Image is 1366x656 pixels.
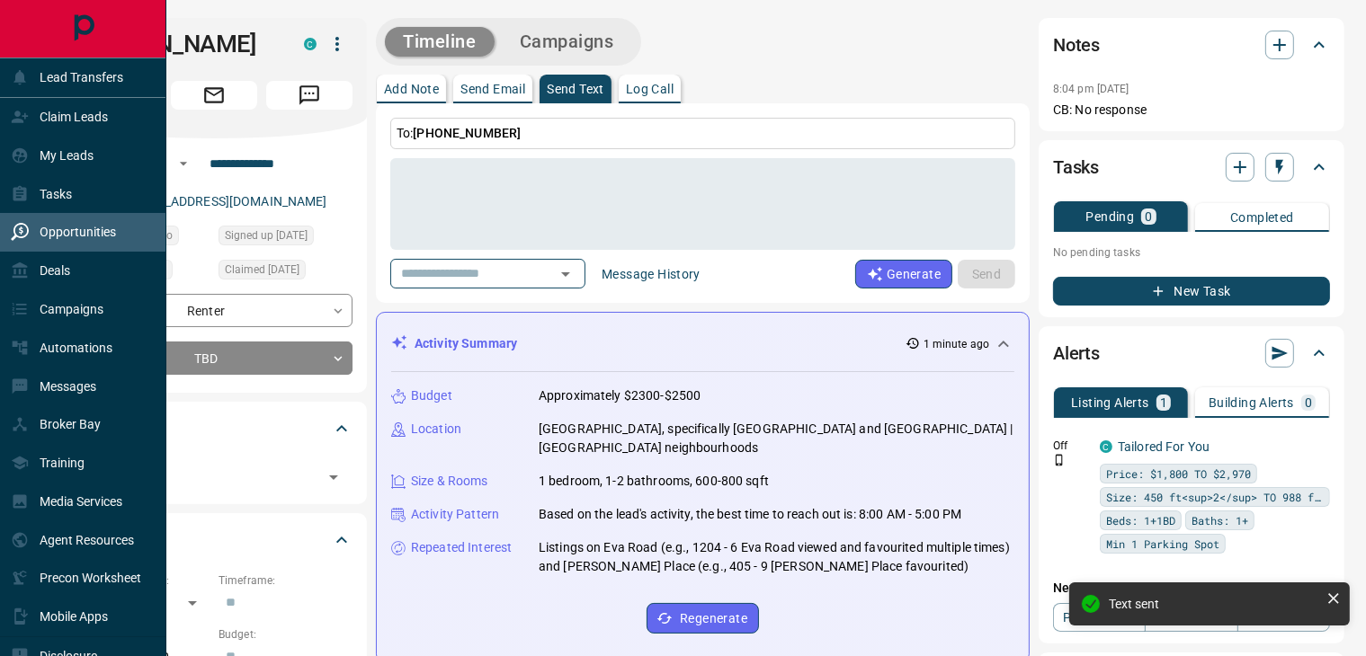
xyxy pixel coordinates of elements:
[384,83,439,95] p: Add Note
[1106,511,1175,529] span: Beds: 1+1BD
[924,336,989,352] p: 1 minute ago
[1053,146,1330,189] div: Tasks
[1109,597,1319,611] div: Text sent
[539,505,961,524] p: Based on the lead's activity, the best time to reach out is: 8:00 AM - 5:00 PM
[171,81,257,110] span: Email
[1230,211,1294,224] p: Completed
[219,572,353,589] p: Timeframe:
[502,27,632,57] button: Campaigns
[321,465,346,490] button: Open
[385,27,495,57] button: Timeline
[411,386,452,405] p: Budget
[1209,396,1294,409] p: Building Alerts
[1145,210,1152,223] p: 0
[390,118,1015,149] p: To:
[1106,535,1219,553] span: Min 1 Parking Spot
[553,262,578,287] button: Open
[1100,440,1112,453] div: condos.ca
[1053,603,1146,632] a: Property
[124,194,327,208] a: [EMAIL_ADDRESS][DOMAIN_NAME]
[413,126,521,140] span: [PHONE_NUMBER]
[219,226,353,251] div: Sat Mar 15 2025
[225,226,308,244] span: Signed up [DATE]
[1053,23,1330,66] div: Notes
[1053,83,1129,95] p: 8:04 pm [DATE]
[547,83,604,95] p: Send Text
[1160,396,1167,409] p: 1
[411,505,499,524] p: Activity Pattern
[415,334,517,353] p: Activity Summary
[1106,465,1251,483] span: Price: $1,800 TO $2,970
[1053,579,1330,598] p: New Alert:
[76,30,277,58] h1: [PERSON_NAME]
[266,81,353,110] span: Message
[1106,488,1324,506] span: Size: 450 ft<sup>2</sup> TO 988 ft<sup>2</sup>
[591,260,711,288] button: Message History
[1053,239,1330,266] p: No pending tasks
[76,341,353,375] div: TBD
[1053,31,1100,59] h2: Notes
[1053,438,1089,454] p: Off
[304,38,317,50] div: condos.ca
[539,420,1014,457] p: [GEOGRAPHIC_DATA], specifically [GEOGRAPHIC_DATA] and [GEOGRAPHIC_DATA] | [GEOGRAPHIC_DATA] neigh...
[647,603,759,634] button: Regenerate
[225,261,299,279] span: Claimed [DATE]
[173,153,194,174] button: Open
[1085,210,1134,223] p: Pending
[1053,339,1100,368] h2: Alerts
[1053,332,1330,375] div: Alerts
[219,260,353,285] div: Sun Aug 17 2025
[76,407,353,450] div: Tags
[1053,277,1330,306] button: New Task
[539,472,769,491] p: 1 bedroom, 1-2 bathrooms, 600-800 sqft
[1053,153,1099,182] h2: Tasks
[855,260,952,288] button: Generate
[1118,439,1210,454] a: Tailored For You
[391,327,1014,360] div: Activity Summary1 minute ago
[539,538,1014,576] p: Listings on Eva Road (e.g., 1204 - 6 Eva Road viewed and favourited multiple times) and [PERSON_N...
[411,472,488,491] p: Size & Rooms
[539,386,701,405] p: Approximately $2300-$2500
[626,83,674,95] p: Log Call
[76,519,353,562] div: Criteria
[1053,454,1066,466] svg: Push Notification Only
[1305,396,1312,409] p: 0
[411,420,461,439] p: Location
[219,626,353,643] p: Budget:
[76,294,353,327] div: Renter
[1192,511,1248,529] span: Baths: 1+
[411,538,512,557] p: Repeated Interest
[1071,396,1149,409] p: Listing Alerts
[460,83,525,95] p: Send Email
[1053,101,1330,120] p: CB: No response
